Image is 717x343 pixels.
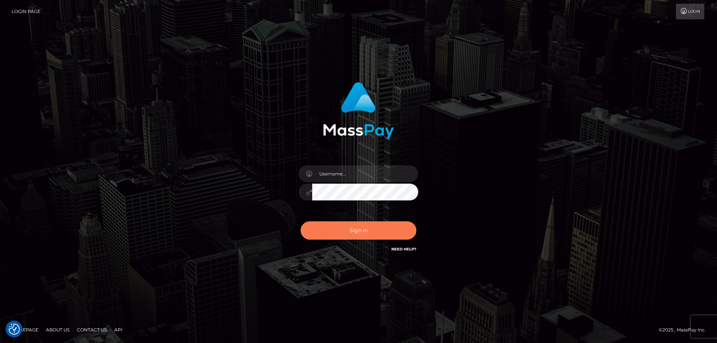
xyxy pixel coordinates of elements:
img: Revisit consent button [9,324,20,335]
a: Homepage [8,324,41,336]
a: Need Help? [391,247,416,252]
a: Login [676,4,704,19]
button: Sign in [301,221,416,240]
button: Consent Preferences [9,324,20,335]
a: API [111,324,125,336]
a: Contact Us [74,324,110,336]
img: MassPay Login [323,82,394,139]
input: Username... [312,165,418,182]
div: © 2025 , MassPay Inc. [659,326,711,334]
a: Login Page [12,4,40,19]
a: About Us [43,324,72,336]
